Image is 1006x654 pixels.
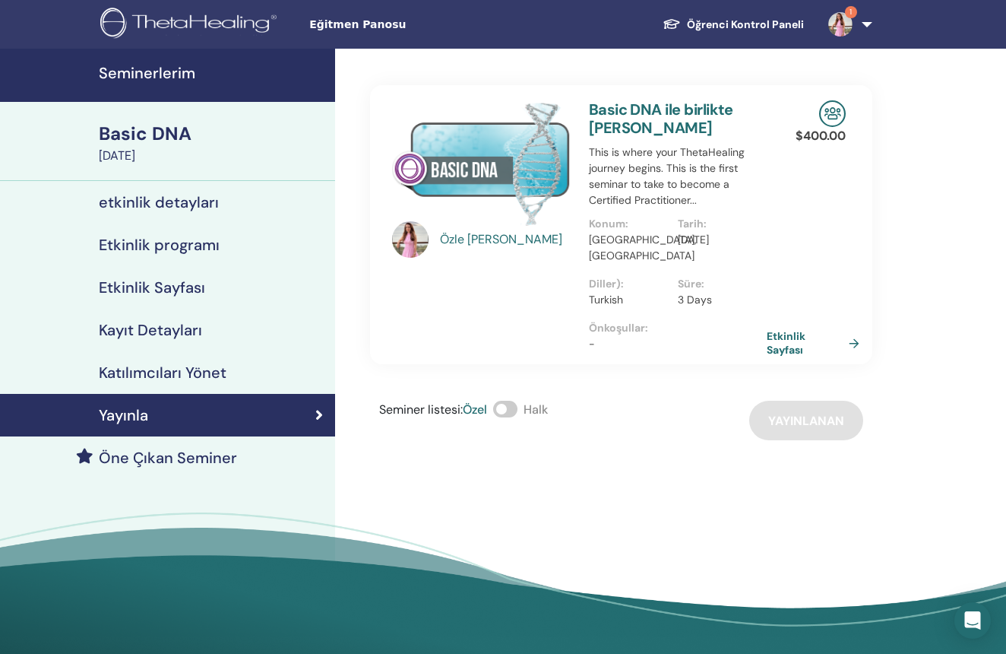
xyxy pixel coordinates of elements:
h4: Kayıt Detayları [99,321,202,339]
span: Özel [463,402,487,417]
p: Önkoşullar : [589,320,767,336]
span: Seminer listesi : [379,402,463,417]
p: [GEOGRAPHIC_DATA], [GEOGRAPHIC_DATA] [589,232,669,264]
h4: Etkinlik programı [99,236,220,254]
h4: Öne Çıkan Seminer [99,449,237,467]
p: 3 Days [678,292,758,308]
h4: Yayınla [99,406,148,424]
p: - [589,336,767,352]
h4: Katılımcıları Yönet [99,364,226,382]
div: Basic DNA [99,121,326,147]
div: [DATE] [99,147,326,165]
a: Özle [PERSON_NAME] [440,230,574,249]
p: Turkish [589,292,669,308]
img: Basic DNA [392,100,570,226]
img: In-Person Seminar [819,100,846,127]
h4: etkinlik detayları [99,193,219,211]
h4: Etkinlik Sayfası [99,278,205,297]
a: Etkinlik Sayfası [767,329,865,357]
p: Tarih : [678,216,758,232]
img: default.jpg [392,221,429,258]
p: Konum : [589,216,669,232]
a: Basic DNA ile birlikte [PERSON_NAME] [589,100,733,138]
h4: Seminerlerim [99,64,326,82]
a: Öğrenci Kontrol Paneli [650,11,816,39]
p: $ 400.00 [796,127,846,145]
span: Halk [524,402,548,417]
span: Eğitmen Panosu [309,17,537,33]
a: Basic DNA[DATE] [90,121,335,165]
img: default.jpg [828,12,853,37]
img: graduation-cap-white.svg [663,17,681,30]
p: [DATE] [678,232,758,248]
img: logo.png [100,8,282,42]
p: This is where your ThetaHealing journey begins. This is the first seminar to take to become a Cer... [589,144,767,208]
p: Diller) : [589,276,669,292]
p: Süre : [678,276,758,292]
span: 1 [845,6,857,18]
div: Open Intercom Messenger [954,602,991,639]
